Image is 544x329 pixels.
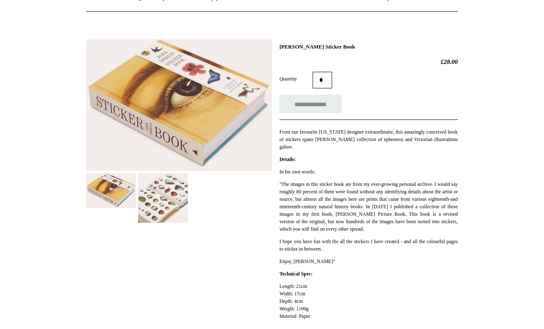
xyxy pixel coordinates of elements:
[279,58,458,66] h2: £28.00
[279,75,313,83] label: Quantity
[279,238,458,253] p: I hope you have fun with the all the stickers I have created - and all the colourful pages to sti...
[86,173,136,208] img: John Derian Sticker Book
[279,156,296,162] strong: Details:
[279,271,313,277] strong: Technical Spec:
[138,173,188,223] img: John Derian Sticker Book
[279,283,458,320] p: Length: 21cm Width: 17cm Depth: 4cm Weight: 1100g Material: Paper
[86,39,272,171] img: John Derian Sticker Book
[279,168,458,175] p: In his own words:
[279,129,458,150] span: From our favourite [US_STATE] designer extraordinaire, this amazingly conceived book of stickers ...
[279,180,458,233] p: "The images in this sticker book are from my ever-growing personal archive. I would say roughly 8...
[279,44,458,50] h1: [PERSON_NAME] Sticker Book
[279,258,458,265] p: Enjoy, [PERSON_NAME]"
